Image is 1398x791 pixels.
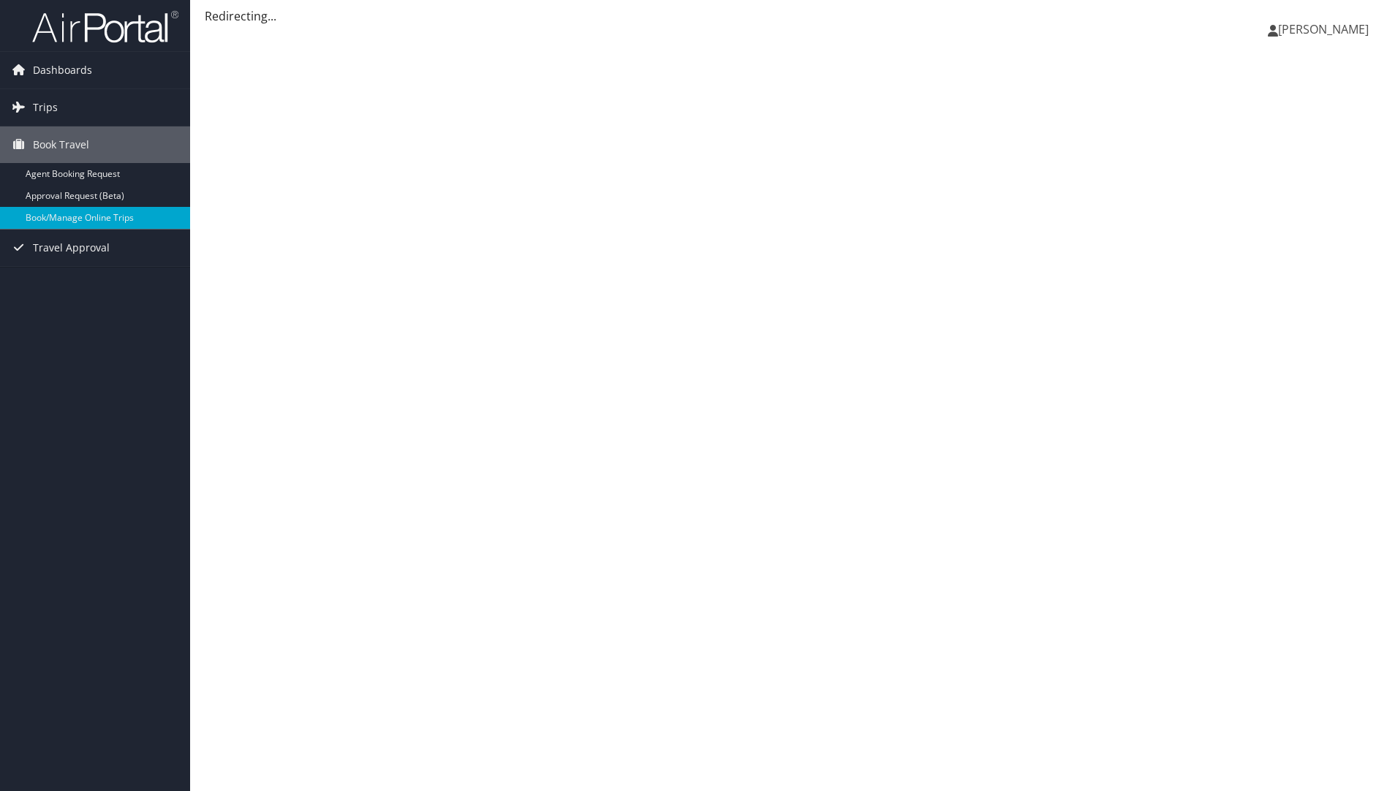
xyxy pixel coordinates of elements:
[33,89,58,126] span: Trips
[205,7,1383,25] div: Redirecting...
[33,126,89,163] span: Book Travel
[1268,7,1383,51] a: [PERSON_NAME]
[1278,21,1369,37] span: [PERSON_NAME]
[33,52,92,88] span: Dashboards
[33,230,110,266] span: Travel Approval
[32,10,178,44] img: airportal-logo.png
